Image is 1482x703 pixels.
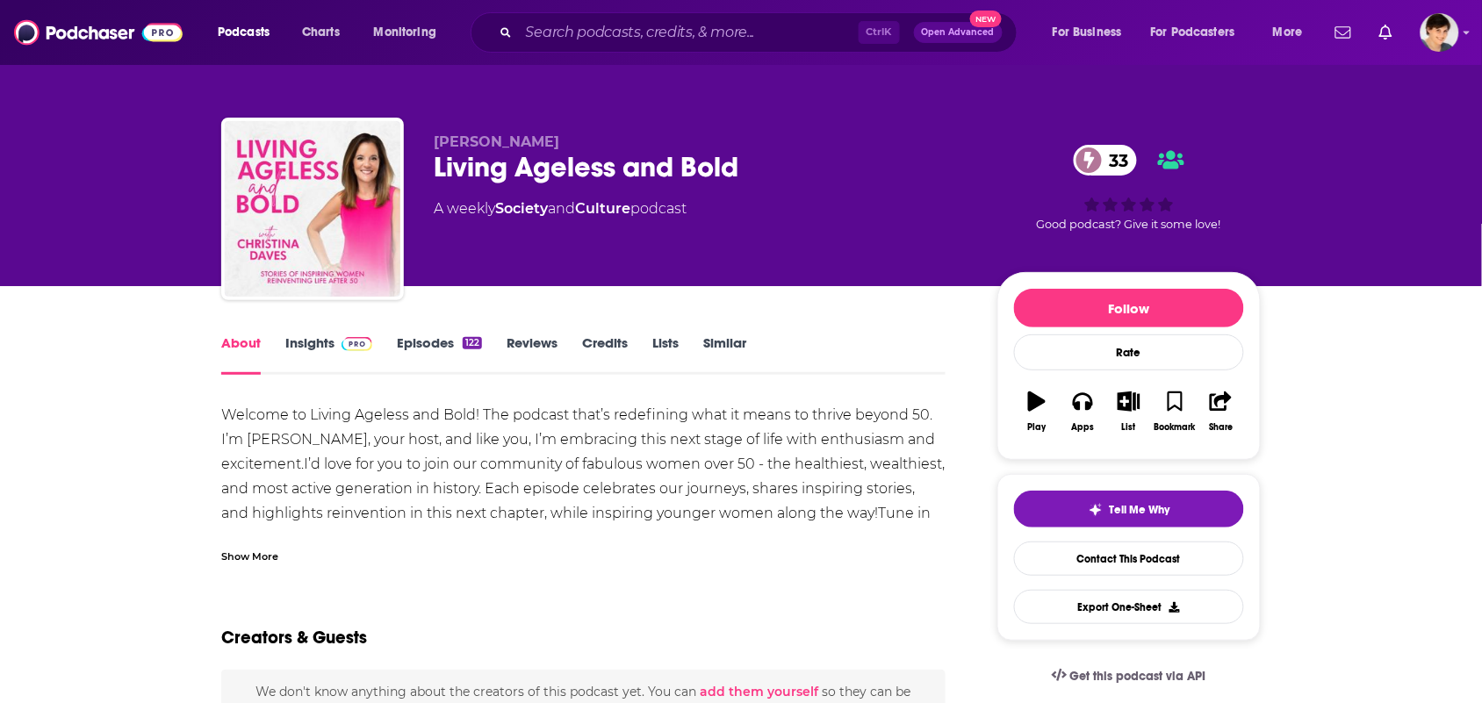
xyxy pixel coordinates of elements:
[1014,380,1060,443] button: Play
[1198,380,1244,443] button: Share
[205,18,292,47] button: open menu
[1209,422,1233,433] div: Share
[1053,20,1122,45] span: For Business
[1328,18,1358,47] a: Show notifications dropdown
[1060,380,1105,443] button: Apps
[487,12,1034,53] div: Search podcasts, credits, & more...
[1273,20,1303,45] span: More
[495,200,548,217] a: Society
[342,337,372,351] img: Podchaser Pro
[1014,491,1244,527] button: tell me why sparkleTell Me Why
[463,337,482,349] div: 122
[1140,18,1261,47] button: open menu
[1151,20,1235,45] span: For Podcasters
[1152,380,1198,443] button: Bookmark
[221,334,261,375] a: About
[1037,218,1221,231] span: Good podcast? Give it some love!
[1014,289,1244,327] button: Follow
[221,403,946,550] div: Welcome to Living Ageless and Bold! The podcast that’s redefining what it means to thrive beyond ...
[1372,18,1399,47] a: Show notifications dropdown
[997,133,1261,242] div: 33Good podcast? Give it some love!
[1014,334,1244,370] div: Rate
[285,334,372,375] a: InsightsPodchaser Pro
[575,200,630,217] a: Culture
[218,20,270,45] span: Podcasts
[700,685,818,699] button: add them yourself
[291,18,350,47] a: Charts
[1070,669,1206,684] span: Get this podcast via API
[1421,13,1459,52] span: Logged in as bethwouldknow
[507,334,558,375] a: Reviews
[859,21,900,44] span: Ctrl K
[1261,18,1325,47] button: open menu
[397,334,482,375] a: Episodes122
[362,18,459,47] button: open menu
[1040,18,1144,47] button: open menu
[434,133,559,150] span: [PERSON_NAME]
[14,16,183,49] img: Podchaser - Follow, Share and Rate Podcasts
[1106,380,1152,443] button: List
[652,334,679,375] a: Lists
[1028,422,1047,433] div: Play
[1091,145,1137,176] span: 33
[434,198,687,219] div: A weekly podcast
[703,334,746,375] a: Similar
[1074,145,1137,176] a: 33
[519,18,859,47] input: Search podcasts, credits, & more...
[1110,503,1170,517] span: Tell Me Why
[1038,655,1220,698] a: Get this podcast via API
[1072,422,1095,433] div: Apps
[922,28,995,37] span: Open Advanced
[374,20,436,45] span: Monitoring
[1089,503,1103,517] img: tell me why sparkle
[225,121,400,297] img: Living Ageless and Bold
[1421,13,1459,52] button: Show profile menu
[302,20,340,45] span: Charts
[1122,422,1136,433] div: List
[582,334,628,375] a: Credits
[914,22,1003,43] button: Open AdvancedNew
[1014,590,1244,624] button: Export One-Sheet
[970,11,1002,27] span: New
[221,627,367,649] h2: Creators & Guests
[1421,13,1459,52] img: User Profile
[548,200,575,217] span: and
[1014,542,1244,576] a: Contact This Podcast
[1155,422,1196,433] div: Bookmark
